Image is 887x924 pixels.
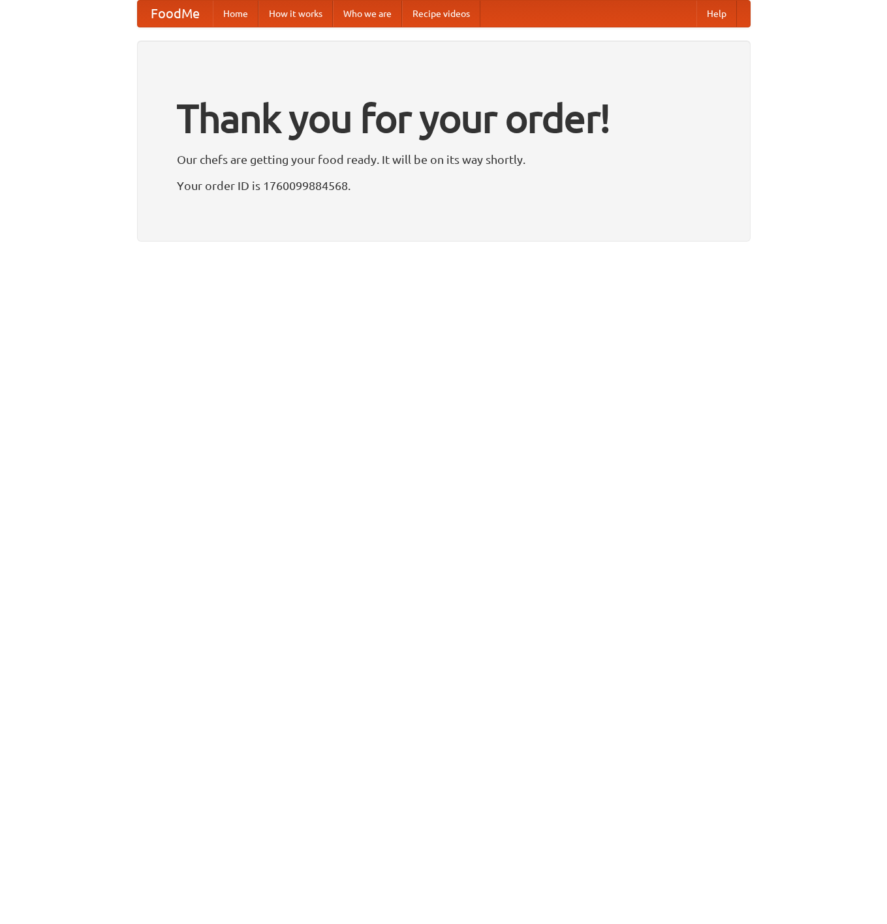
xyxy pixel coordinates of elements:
a: Recipe videos [402,1,480,27]
a: FoodMe [138,1,213,27]
p: Our chefs are getting your food ready. It will be on its way shortly. [177,150,711,169]
h1: Thank you for your order! [177,87,711,150]
a: How it works [258,1,333,27]
a: Home [213,1,258,27]
p: Your order ID is 1760099884568. [177,176,711,195]
a: Who we are [333,1,402,27]
a: Help [696,1,737,27]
